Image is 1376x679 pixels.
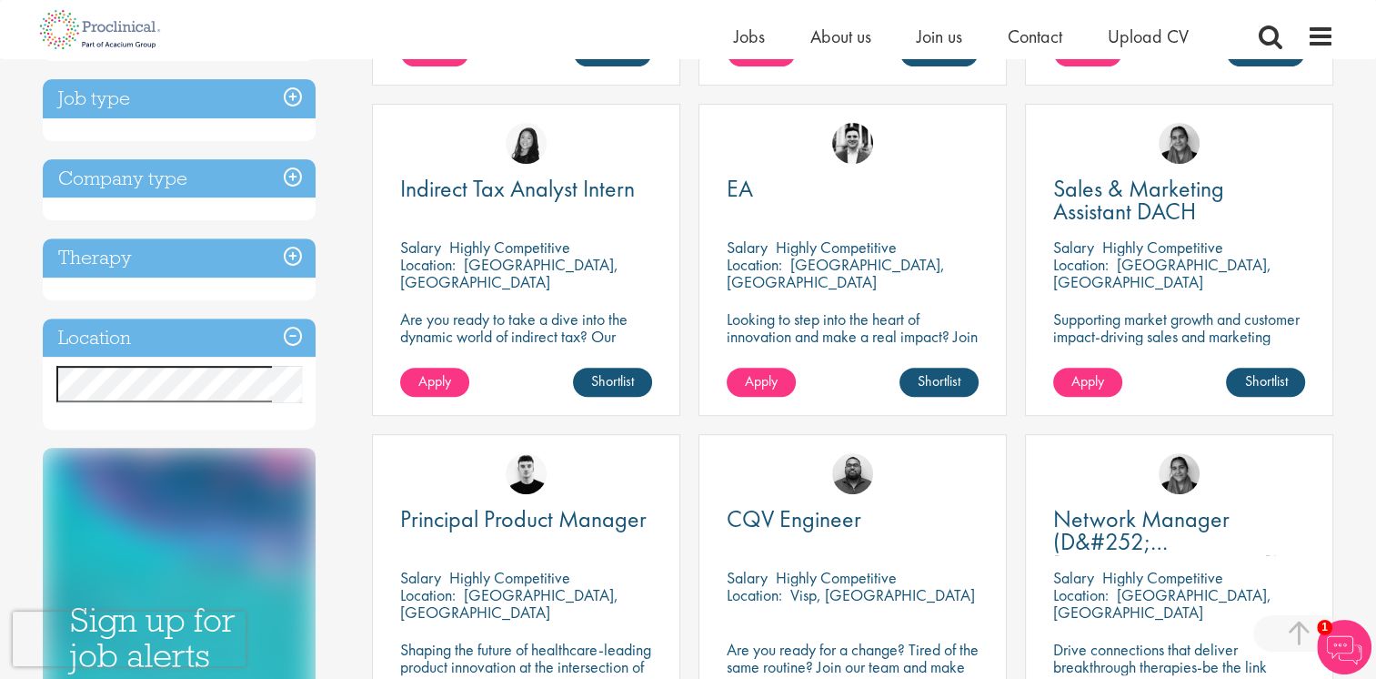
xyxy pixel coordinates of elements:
[400,584,456,605] span: Location:
[832,453,873,494] img: Ashley Bennett
[400,508,652,531] a: Principal Product Manager
[1053,584,1271,623] p: [GEOGRAPHIC_DATA], [GEOGRAPHIC_DATA]
[400,254,618,292] p: [GEOGRAPHIC_DATA], [GEOGRAPHIC_DATA]
[727,254,782,275] span: Location:
[1053,177,1305,223] a: Sales & Marketing Assistant DACH
[1053,368,1122,397] a: Apply
[1008,25,1062,48] a: Contact
[400,254,456,275] span: Location:
[745,371,778,390] span: Apply
[400,567,441,588] span: Salary
[776,567,897,588] p: Highly Competitive
[790,584,975,605] p: Visp, [GEOGRAPHIC_DATA]
[506,453,547,494] img: Patrick Melody
[1226,368,1305,397] a: Shortlist
[727,508,979,531] a: CQV Engineer
[43,159,316,198] h3: Company type
[449,237,570,258] p: Highly Competitive
[1053,503,1280,580] span: Network Manager (D&#252;[GEOGRAPHIC_DATA])
[506,123,547,164] img: Numhom Sudsok
[400,237,441,258] span: Salary
[70,603,288,673] h3: Sign up for job alerts
[449,567,570,588] p: Highly Competitive
[727,237,768,258] span: Salary
[917,25,962,48] a: Join us
[1159,123,1200,164] img: Anjali Parbhu
[1102,237,1223,258] p: Highly Competitive
[899,368,979,397] a: Shortlist
[1053,237,1094,258] span: Salary
[1317,620,1332,635] span: 1
[727,567,768,588] span: Salary
[1102,567,1223,588] p: Highly Competitive
[43,79,316,118] h3: Job type
[1053,173,1224,227] span: Sales & Marketing Assistant DACH
[13,612,246,666] iframe: reCAPTCHA
[1053,254,1271,292] p: [GEOGRAPHIC_DATA], [GEOGRAPHIC_DATA]
[727,177,979,200] a: EA
[1053,254,1109,275] span: Location:
[400,368,469,397] a: Apply
[43,319,316,358] h3: Location
[727,584,782,605] span: Location:
[810,25,871,48] a: About us
[400,310,652,397] p: Are you ready to take a dive into the dynamic world of indirect tax? Our client is recruiting for...
[727,173,753,204] span: EA
[727,503,861,534] span: CQV Engineer
[734,25,765,48] a: Jobs
[776,237,897,258] p: Highly Competitive
[1053,567,1094,588] span: Salary
[1053,584,1109,605] span: Location:
[573,368,652,397] a: Shortlist
[400,584,618,623] p: [GEOGRAPHIC_DATA], [GEOGRAPHIC_DATA]
[400,173,635,204] span: Indirect Tax Analyst Intern
[1159,453,1200,494] img: Anjali Parbhu
[1071,371,1104,390] span: Apply
[727,310,979,397] p: Looking to step into the heart of innovation and make a real impact? Join our pharmaceutical clie...
[400,503,647,534] span: Principal Product Manager
[43,238,316,278] h3: Therapy
[832,123,873,164] img: Edward Little
[400,177,652,200] a: Indirect Tax Analyst Intern
[1108,25,1189,48] a: Upload CV
[727,254,945,292] p: [GEOGRAPHIC_DATA], [GEOGRAPHIC_DATA]
[418,371,451,390] span: Apply
[1317,620,1371,674] img: Chatbot
[1053,508,1305,553] a: Network Manager (D&#252;[GEOGRAPHIC_DATA])
[727,368,796,397] a: Apply
[1053,310,1305,380] p: Supporting market growth and customer impact-driving sales and marketing excellence across DACH i...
